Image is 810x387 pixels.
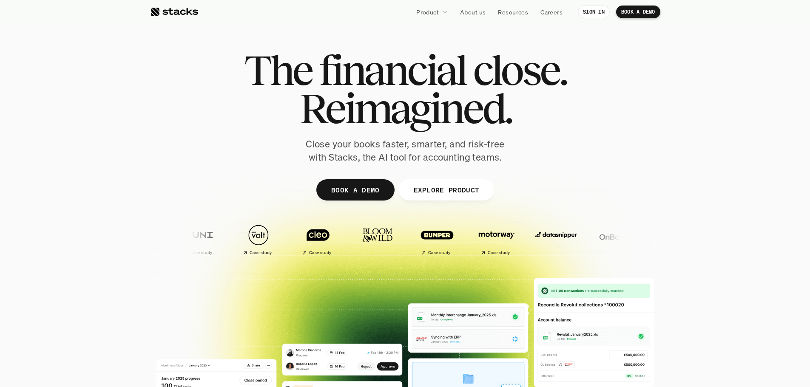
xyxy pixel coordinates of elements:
[498,8,528,17] p: Resources
[319,51,466,89] span: financial
[416,8,439,17] p: Product
[331,184,379,196] p: BOOK A DEMO
[583,9,605,15] p: SIGN IN
[409,220,465,259] a: Case study
[244,51,312,89] span: The
[535,4,568,20] a: Careers
[171,220,227,259] a: Case study
[299,138,512,164] p: Close your books faster, smarter, and risk-free with Stacks, the AI tool for accounting teams.
[473,51,566,89] span: close.
[621,9,655,15] p: BOOK A DEMO
[231,220,286,259] a: Case study
[469,220,524,259] a: Case study
[316,179,394,201] a: BOOK A DEMO
[190,250,212,255] h2: Case study
[398,179,494,201] a: EXPLORE PRODUCT
[290,220,346,259] a: Case study
[578,6,610,18] a: SIGN IN
[428,250,450,255] h2: Case study
[616,6,660,18] a: BOOK A DEMO
[249,250,272,255] h2: Case study
[309,250,331,255] h2: Case study
[487,250,510,255] h2: Case study
[413,184,479,196] p: EXPLORE PRODUCT
[460,8,486,17] p: About us
[299,89,511,127] span: Reimagined.
[455,4,491,20] a: About us
[493,4,533,20] a: Resources
[540,8,563,17] p: Careers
